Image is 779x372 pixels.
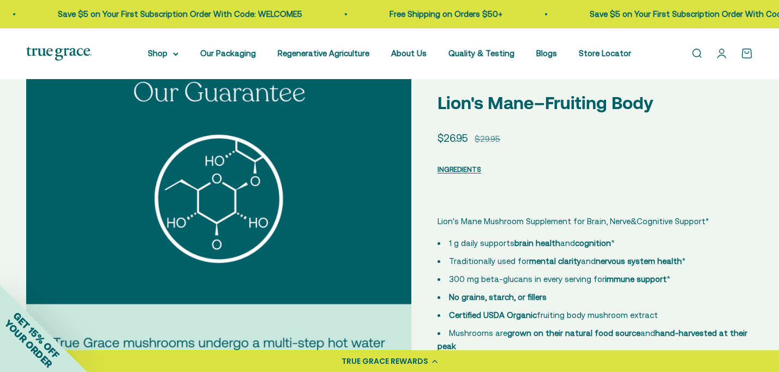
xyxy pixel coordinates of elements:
a: Regenerative Agriculture [278,49,369,58]
compare-at-price: $29.95 [475,133,500,146]
strong: No grains, starch, or fillers [449,292,547,302]
a: Quality & Testing [448,49,514,58]
a: Store Locator [579,49,631,58]
strong: mental clarity [529,256,581,266]
strong: nervous system health [596,256,682,266]
strong: cognition [575,238,611,248]
strong: grown on their natural food source [507,328,640,338]
p: Save $5 on Your First Subscription Order With Code: WELCOME5 [57,8,302,21]
span: Cognitive Support [637,215,705,228]
strong: Certified USDA Organic [449,310,537,320]
strong: brain health [514,238,560,248]
sale-price: $26.95 [438,130,468,146]
a: About Us [391,49,427,58]
span: Mushrooms are and [438,328,747,351]
span: 1 g daily supports and * [449,238,615,248]
span: & [631,215,637,228]
p: Lion's Mane–Fruiting Body [438,89,753,117]
span: Traditionally used for and * [449,256,686,266]
button: INGREDIENTS [438,163,481,176]
a: Free Shipping on Orders $50+ [389,9,502,19]
strong: immune support [605,274,667,284]
span: GET 15% OFF [11,310,62,361]
li: fruiting body mushroom extract [438,309,753,322]
a: Our Packaging [200,49,256,58]
span: 300 mg beta-glucans in every serving for * [449,274,670,284]
span: YOUR ORDER [2,317,55,370]
span: INGREDIENTS [438,165,481,173]
span: Lion's Mane Mushroom Supplement for Brain, Nerve [438,217,631,226]
summary: Shop [148,47,178,60]
div: TRUE GRACE REWARDS [341,356,428,367]
a: Blogs [536,49,557,58]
